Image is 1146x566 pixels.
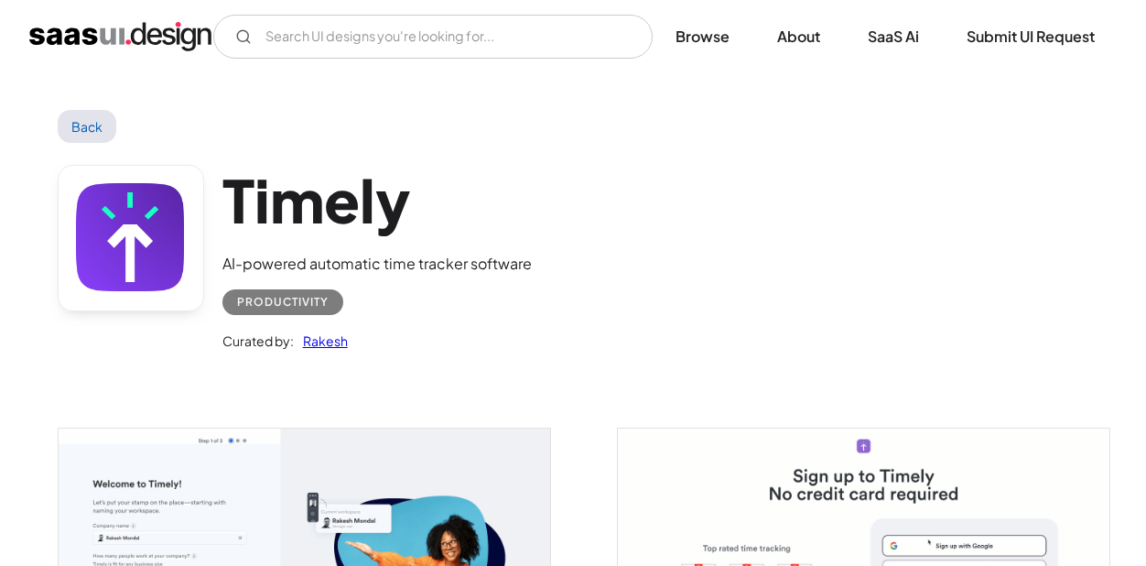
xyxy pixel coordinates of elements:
[58,110,117,143] a: Back
[29,22,211,51] a: home
[846,16,941,57] a: SaaS Ai
[222,165,532,235] h1: Timely
[213,15,653,59] form: Email Form
[213,15,653,59] input: Search UI designs you're looking for...
[294,330,348,352] a: Rakesh
[945,16,1117,57] a: Submit UI Request
[654,16,751,57] a: Browse
[237,291,329,313] div: Productivity
[755,16,842,57] a: About
[222,253,532,275] div: AI-powered automatic time tracker software
[222,330,294,352] div: Curated by:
